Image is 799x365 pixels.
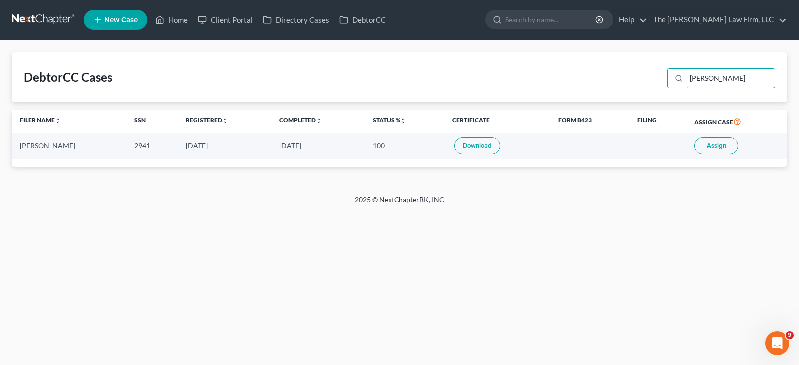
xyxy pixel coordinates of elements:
[444,110,550,133] th: Certificate
[150,11,193,29] a: Home
[222,118,228,124] i: unfold_more
[279,116,322,124] a: Completedunfold_more
[126,110,178,133] th: SSN
[334,11,391,29] a: DebtorCC
[765,331,789,355] iframe: Intercom live chat
[686,69,775,88] input: Search...
[365,133,444,158] td: 100
[686,110,787,133] th: Assign Case
[20,116,61,124] a: Filer Nameunfold_more
[694,137,738,154] button: Assign
[115,195,684,213] div: 2025 © NextChapterBK, INC
[373,116,406,124] a: Status %unfold_more
[550,110,630,133] th: Form B423
[786,331,794,339] span: 9
[707,142,726,150] span: Assign
[271,133,365,158] td: [DATE]
[134,141,170,151] div: 2941
[614,11,647,29] a: Help
[24,69,112,85] div: DebtorCC Cases
[104,16,138,24] span: New Case
[186,116,228,124] a: Registeredunfold_more
[193,11,258,29] a: Client Portal
[316,118,322,124] i: unfold_more
[454,137,500,154] a: Download
[505,10,597,29] input: Search by name...
[648,11,787,29] a: The [PERSON_NAME] Law Firm, LLC
[629,110,686,133] th: Filing
[258,11,334,29] a: Directory Cases
[178,133,271,158] td: [DATE]
[400,118,406,124] i: unfold_more
[20,141,118,151] div: [PERSON_NAME]
[55,118,61,124] i: unfold_more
